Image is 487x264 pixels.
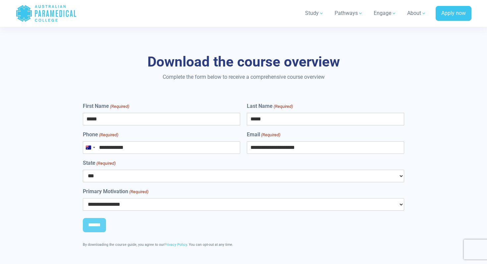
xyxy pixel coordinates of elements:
span: (Required) [110,103,130,110]
span: (Required) [99,132,119,138]
span: (Required) [96,160,116,167]
a: Privacy Policy [164,242,187,247]
p: Complete the form below to receive a comprehensive course overview [50,73,437,81]
label: Email [247,131,280,139]
label: Primary Motivation [83,188,148,196]
label: First Name [83,102,129,110]
a: Study [301,4,328,22]
span: By downloading the course guide, you agree to our . You can opt-out at any time. [83,242,233,247]
a: Engage [370,4,401,22]
span: (Required) [260,132,280,138]
span: (Required) [129,189,149,195]
label: Phone [83,131,118,139]
a: Australian Paramedical College [16,3,77,24]
button: Selected country [83,142,97,154]
label: State [83,159,116,167]
h3: Download the course overview [50,54,437,70]
span: (Required) [273,103,293,110]
label: Last Name [247,102,293,110]
a: Apply now [436,6,471,21]
a: About [403,4,430,22]
a: Pathways [331,4,367,22]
